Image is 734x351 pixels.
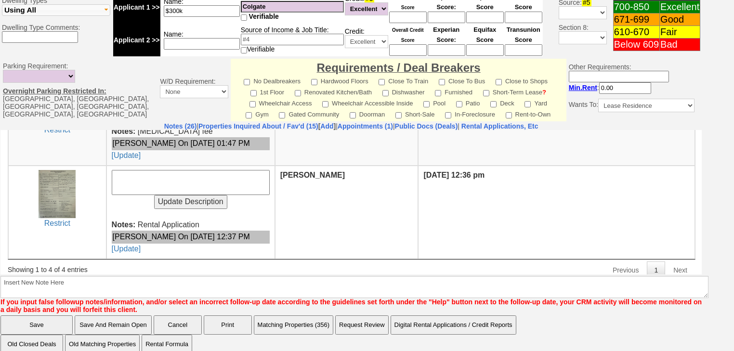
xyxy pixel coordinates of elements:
[483,86,546,97] label: Short-Term Lease
[44,89,70,97] a: Restrict
[244,75,301,86] label: No Dealbreakers
[445,112,451,118] input: In-Foreclosure
[566,59,697,121] td: Other Requirements:
[483,90,489,96] input: Short-Term Lease?
[524,101,531,107] input: Yard
[395,112,402,118] input: Short-Sale
[0,276,708,298] textarea: Insert New Note Here
[344,24,389,56] td: Credit:
[246,108,268,119] label: Gym
[660,1,700,13] td: Excellent
[0,298,702,313] font: If you input false followup notes/information, and/or select an incorrect follow-up date accordin...
[428,44,465,56] input: Ask Customer: Do You Know Your Experian Credit Score
[111,7,269,20] div: [PERSON_NAME] On [DATE] 01:47 PM
[395,122,458,130] a: Public Docs (Deals)
[506,108,551,119] label: Rent-to-Own
[507,26,540,43] font: Transunion Score
[456,101,462,107] input: Patio
[613,26,659,39] td: 610-670
[461,122,538,130] nobr: Rental Applications, Etc
[335,315,389,335] button: Request Review
[466,12,504,23] input: Ask Customer: Do You Know Your Equifax Credit Score
[2,4,110,16] button: Using All
[660,13,700,26] td: Good
[75,315,152,335] input: Save And Remain Open
[250,86,285,97] label: 1st Floor
[660,39,700,51] td: Bad
[428,12,465,23] input: Ask Customer: Do You Know Your Experian Credit Score
[0,315,73,335] input: Save
[249,97,312,108] label: Wheelchair Access
[423,41,484,49] b: [DATE] 12:36 pm
[613,13,659,26] td: 671-699
[254,315,334,335] button: Matching Properties (356)
[322,101,328,107] input: Wheelchair Accessible Inside
[459,122,538,130] a: Rental Applications, Etc
[439,79,445,85] input: Close To Bus
[111,91,135,99] b: Notes:
[423,101,430,107] input: Pool
[317,61,481,74] font: Requirements / Deal Breakers
[38,40,75,88] img: uid(227)-3df95f61-1bcf-889b-07d0-b5ca253c9c3f.jpg
[249,101,256,107] input: Wheelchair Access
[154,65,227,79] input: Update Description
[0,122,702,130] center: | | | |
[7,130,87,144] div: Showing 1 to 4 of 4 entries
[496,75,548,86] label: Close to Shops
[111,115,140,123] a: [Update]
[4,6,36,14] span: Using All
[439,75,485,86] label: Close To Bus
[350,108,385,119] label: Doorman
[111,101,269,114] div: [PERSON_NAME] On [DATE] 12:37 PM
[490,97,514,108] label: Deck
[646,131,665,149] a: 1
[311,79,317,85] input: Hardwood Floors
[3,87,106,95] u: Overnight Parking Restricted In:
[435,86,472,97] label: Furnished
[113,24,160,56] td: Applicant 2 >>
[389,44,427,56] input: Ask Customer: Do You Know Your Overall Credit Score
[613,1,659,13] td: 700-850
[496,79,502,85] input: Close to Shops
[445,108,495,119] label: In-Foreclosure
[505,44,542,56] input: Ask Customer: Do You Know Your Transunion Credit Score
[569,84,597,91] b: Min.
[433,26,459,43] font: Experian Score:
[320,122,333,130] a: Add
[505,12,542,23] input: Ask Customer: Do You Know Your Transunion Credit Score
[246,112,252,118] input: Gym
[198,122,318,130] a: Properties Inquired About / Fav'd (15)
[111,21,140,29] a: [Update]
[244,79,250,85] input: No Dealbreakers
[569,84,651,91] nobr: :
[350,112,356,118] input: Doorman
[423,97,446,108] label: Pool
[542,89,546,96] a: ?
[473,26,496,43] font: Equifax Score
[111,91,269,123] span: Rental Application
[660,26,700,39] td: Fair
[338,122,393,130] a: Appointments (1)
[506,112,512,118] input: Rent-to-Own
[157,59,231,121] td: W/D Requirement:
[613,39,659,51] td: Below 609
[382,90,389,96] input: Dishwasher
[311,75,368,86] label: Hardwood Floors
[392,27,424,43] font: Overall Credit Score
[490,101,497,107] input: Deck
[582,84,597,91] span: Rent
[154,315,202,335] button: Cancel
[279,108,339,119] label: Gated Community
[241,1,344,13] input: #4
[391,315,516,335] button: Digital Rental Applications / Credit Reports
[569,101,695,108] nobr: Wants To:
[240,24,344,56] td: Source of Income & Job Title: Verifiable
[524,97,547,108] label: Yard
[295,86,372,97] label: Renovated Kitchen/Bath
[666,131,694,149] a: Next
[605,131,645,149] a: Previous
[295,90,301,96] input: Renovated Kitchen/Bath
[198,122,336,130] b: [ ]
[279,112,285,118] input: Gated Community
